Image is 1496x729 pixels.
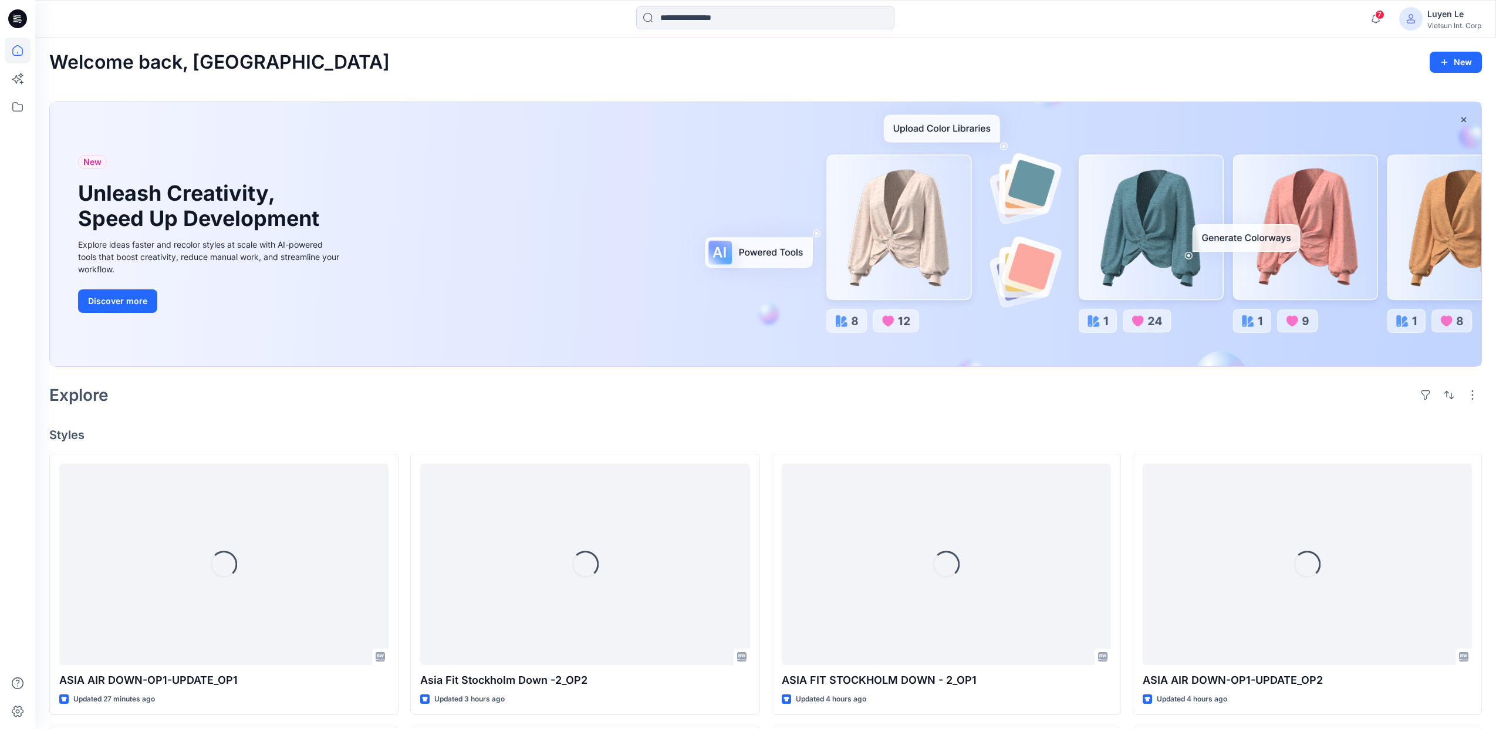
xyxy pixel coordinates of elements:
[782,672,1111,689] p: ASIA FIT STOCKHOLM DOWN - 2​_OP1
[78,238,342,275] div: Explore ideas faster and recolor styles at scale with AI-powered tools that boost creativity, red...
[434,693,505,706] p: Updated 3 hours ago
[1375,10,1384,19] span: 7
[83,155,102,169] span: New
[1427,7,1481,21] div: Luyen Le
[78,181,325,231] h1: Unleash Creativity, Speed Up Development
[78,289,157,313] button: Discover more
[49,428,1482,442] h4: Styles
[1157,693,1227,706] p: Updated 4 hours ago
[49,52,390,73] h2: Welcome back, [GEOGRAPHIC_DATA]
[49,386,109,404] h2: Explore
[59,672,389,689] p: ASIA AIR DOWN-OP1-UPDATE_OP1
[1430,52,1482,73] button: New
[1406,14,1416,23] svg: avatar
[73,693,155,706] p: Updated 27 minutes ago
[1143,672,1472,689] p: ASIA AIR DOWN-OP1-UPDATE_OP2
[78,289,342,313] a: Discover more
[420,672,749,689] p: Asia Fit Stockholm Down -2​_OP2
[796,693,866,706] p: Updated 4 hours ago
[1427,21,1481,30] div: Vietsun Int. Corp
